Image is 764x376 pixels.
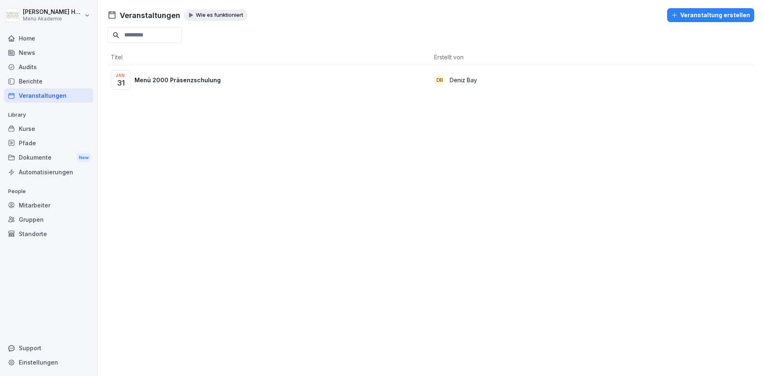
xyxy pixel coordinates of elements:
[450,76,477,84] p: Deniz Bay
[4,355,93,369] a: Einstellungen
[4,45,93,60] a: News
[4,136,93,150] a: Pfade
[4,212,93,227] a: Gruppen
[77,153,91,162] div: New
[671,11,750,20] div: Veranstaltung erstellen
[434,74,446,86] div: DB
[4,198,93,212] a: Mitarbeiter
[4,31,93,45] a: Home
[4,341,93,355] div: Support
[434,54,464,61] span: Erstellt von
[4,227,93,241] a: Standorte
[23,16,83,22] p: Menü Akademie
[4,122,93,136] a: Kurse
[4,165,93,179] a: Automatisierungen
[4,185,93,198] p: People
[120,10,180,21] h1: Veranstaltungen
[23,9,83,16] p: [PERSON_NAME] Hemken
[111,54,123,61] span: Titel
[134,76,221,84] p: Menü 2000 Präsenzschulung
[4,150,93,165] a: DokumenteNew
[667,8,754,22] button: Veranstaltung erstellen
[116,72,126,78] p: Jan.
[4,88,93,103] a: Veranstaltungen
[4,74,93,88] a: Berichte
[4,60,93,74] a: Audits
[117,79,125,87] p: 31
[196,12,243,18] p: Wie es funktioniert
[4,150,93,165] div: Dokumente
[4,108,93,122] p: Library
